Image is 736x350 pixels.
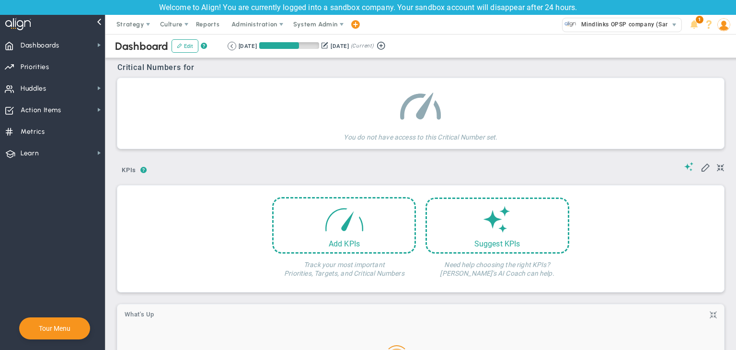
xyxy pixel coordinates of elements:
[344,126,497,141] h4: You do not have access to this Critical Number set.
[228,42,236,50] button: Go to previous period
[21,143,39,163] span: Learn
[351,42,374,50] span: (Current)
[684,162,694,171] span: Suggestions (AI Feature)
[172,39,198,53] button: Edit
[667,18,681,32] span: select
[21,79,46,99] span: Huddles
[231,21,277,28] span: Administration
[239,42,257,50] div: [DATE]
[427,239,568,248] div: Suggest KPIs
[274,239,414,248] div: Add KPIs
[331,42,349,50] div: [DATE]
[117,163,140,178] span: KPIs
[21,57,49,77] span: Priorities
[21,100,61,120] span: Action Items
[425,254,569,278] h4: Need help choosing the right KPIs? [PERSON_NAME]'s AI Coach can help.
[576,18,686,31] span: Mindlinks OPSP company (Sandbox)
[117,163,140,179] button: KPIs
[696,16,703,23] span: 1
[564,18,576,30] img: 33647.Company.photo
[259,42,319,49] div: Period Progress: 66% Day 60 of 90 with 30 remaining.
[272,254,416,278] h4: Track your most important Priorities, Targets, and Critical Numbers
[191,15,225,34] span: Reports
[115,40,168,53] span: Dashboard
[21,122,45,142] span: Metrics
[116,21,144,28] span: Strategy
[36,324,73,333] button: Tour Menu
[21,35,59,56] span: Dashboards
[117,63,197,72] span: Critical Numbers for
[701,162,710,172] span: Edit My KPIs
[160,21,183,28] span: Culture
[717,18,730,31] img: 64089.Person.photo
[293,21,338,28] span: System Admin
[687,15,701,34] li: Announcements
[701,15,716,34] li: Help & Frequently Asked Questions (FAQ)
